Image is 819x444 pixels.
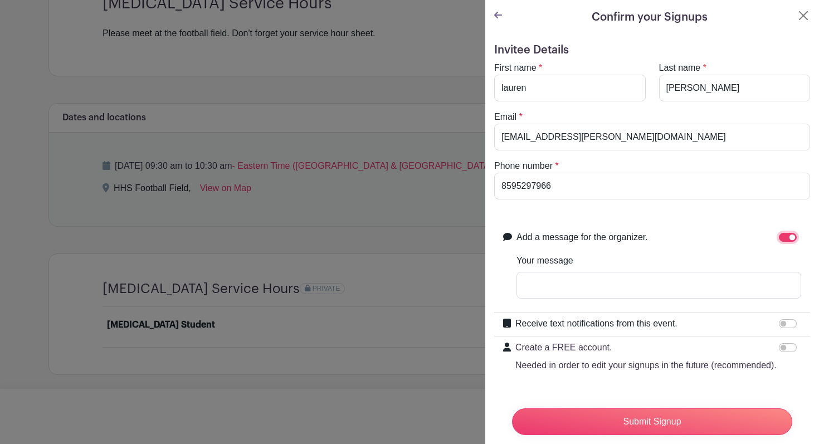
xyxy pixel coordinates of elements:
[494,110,516,124] label: Email
[797,9,810,22] button: Close
[494,159,553,173] label: Phone number
[494,61,537,75] label: First name
[515,359,777,372] p: Needed in order to edit your signups in the future (recommended).
[494,43,810,57] h5: Invitee Details
[515,341,777,354] p: Create a FREE account.
[515,317,677,330] label: Receive text notifications from this event.
[516,231,648,244] label: Add a message for the organizer.
[592,9,708,26] h5: Confirm your Signups
[659,61,701,75] label: Last name
[516,254,573,267] label: Your message
[512,408,792,435] input: Submit Signup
